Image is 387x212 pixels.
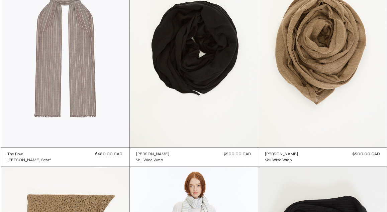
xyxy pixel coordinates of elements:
a: The Row [7,151,51,157]
a: [PERSON_NAME] [136,151,169,157]
div: [PERSON_NAME] [265,152,298,157]
div: $500.00 CAD [353,151,380,157]
div: [PERSON_NAME] Scarf [7,158,51,163]
a: Veil Wide Wrap [136,157,169,163]
a: [PERSON_NAME] [265,151,298,157]
a: Veil Wide Wrap [265,157,298,163]
div: $500.00 CAD [224,151,251,157]
div: Veil Wide Wrap [136,158,163,163]
div: [PERSON_NAME] [136,152,169,157]
div: The Row [7,152,23,157]
div: Veil Wide Wrap [265,158,292,163]
div: $480.00 CAD [95,151,122,157]
a: [PERSON_NAME] Scarf [7,157,51,163]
